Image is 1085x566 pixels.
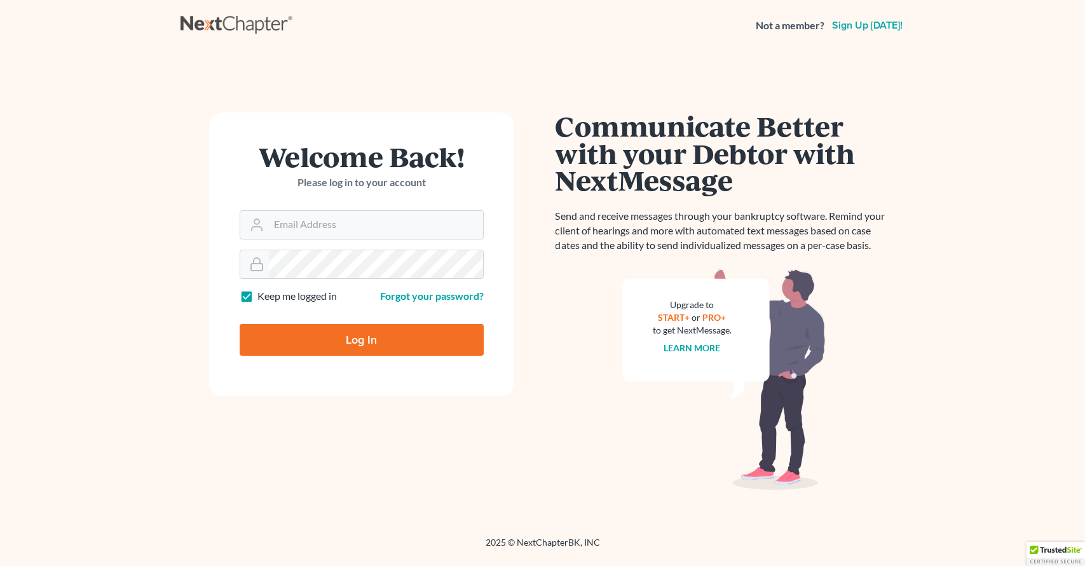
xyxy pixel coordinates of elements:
a: Learn more [664,342,720,353]
h1: Communicate Better with your Debtor with NextMessage [556,112,892,194]
input: Log In [240,324,484,356]
h1: Welcome Back! [240,143,484,170]
a: PRO+ [702,312,726,323]
a: Sign up [DATE]! [829,20,905,30]
span: or [692,312,700,323]
a: START+ [658,312,690,323]
img: nextmessage_bg-59042aed3d76b12b5cd301f8e5b87938c9018125f34e5fa2b7a6b67550977c72.svg [622,268,826,490]
strong: Not a member? [756,18,824,33]
a: Forgot your password? [380,290,484,302]
input: Email Address [269,211,483,239]
p: Send and receive messages through your bankruptcy software. Remind your client of hearings and mo... [556,209,892,253]
div: TrustedSite Certified [1027,542,1085,566]
p: Please log in to your account [240,175,484,190]
div: to get NextMessage. [653,324,732,337]
label: Keep me logged in [257,289,337,304]
div: Upgrade to [653,299,732,311]
div: 2025 © NextChapterBK, INC [181,536,905,559]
